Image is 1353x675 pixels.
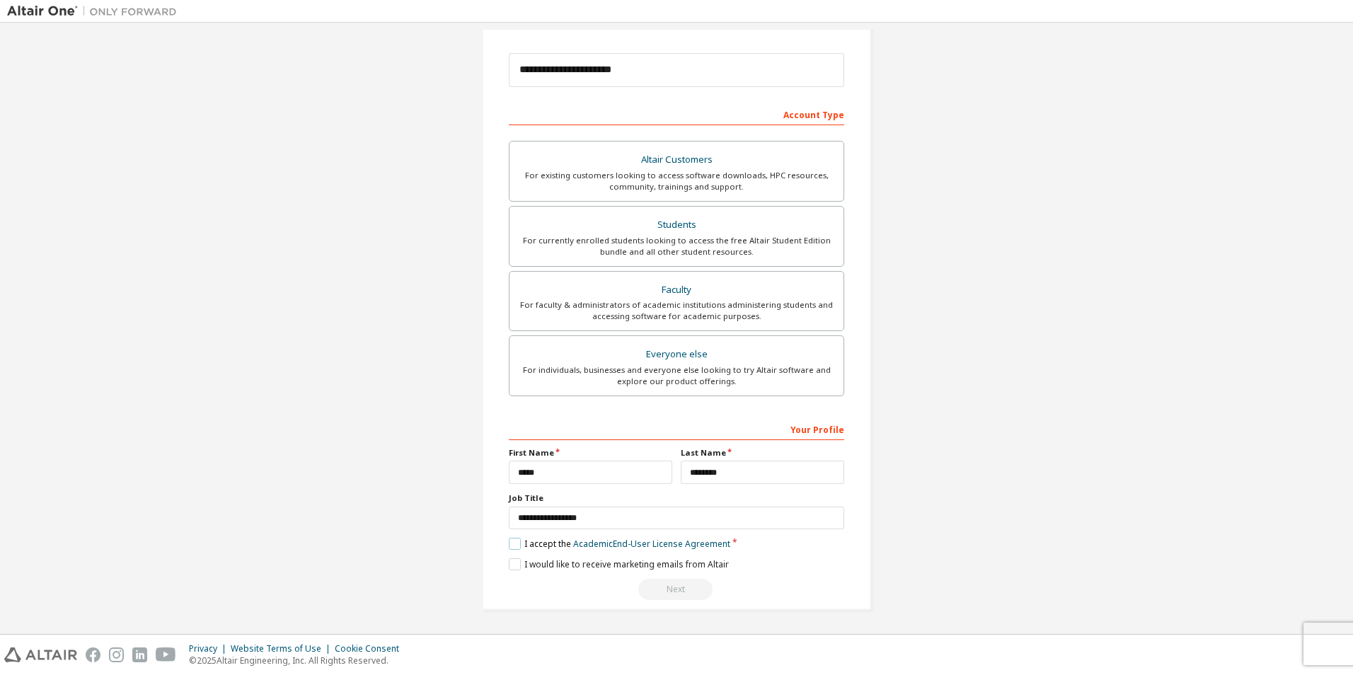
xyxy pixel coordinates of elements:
div: Website Terms of Use [231,643,335,654]
div: For faculty & administrators of academic institutions administering students and accessing softwa... [518,299,835,322]
div: Privacy [189,643,231,654]
label: First Name [509,447,672,458]
div: For currently enrolled students looking to access the free Altair Student Edition bundle and all ... [518,235,835,258]
p: © 2025 Altair Engineering, Inc. All Rights Reserved. [189,654,408,667]
div: Cookie Consent [335,643,408,654]
div: Read and acccept EULA to continue [509,579,844,600]
img: instagram.svg [109,647,124,662]
img: youtube.svg [156,647,176,662]
img: linkedin.svg [132,647,147,662]
img: altair_logo.svg [4,647,77,662]
div: Altair Customers [518,150,835,170]
div: For existing customers looking to access software downloads, HPC resources, community, trainings ... [518,170,835,192]
label: Last Name [681,447,844,458]
div: Everyone else [518,345,835,364]
div: For individuals, businesses and everyone else looking to try Altair software and explore our prod... [518,364,835,387]
div: Your Profile [509,417,844,440]
img: facebook.svg [86,647,100,662]
img: Altair One [7,4,184,18]
div: Faculty [518,280,835,300]
a: Academic End-User License Agreement [573,538,730,550]
div: Account Type [509,103,844,125]
div: Students [518,215,835,235]
label: I would like to receive marketing emails from Altair [509,558,729,570]
label: Job Title [509,492,844,504]
label: I accept the [509,538,730,550]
